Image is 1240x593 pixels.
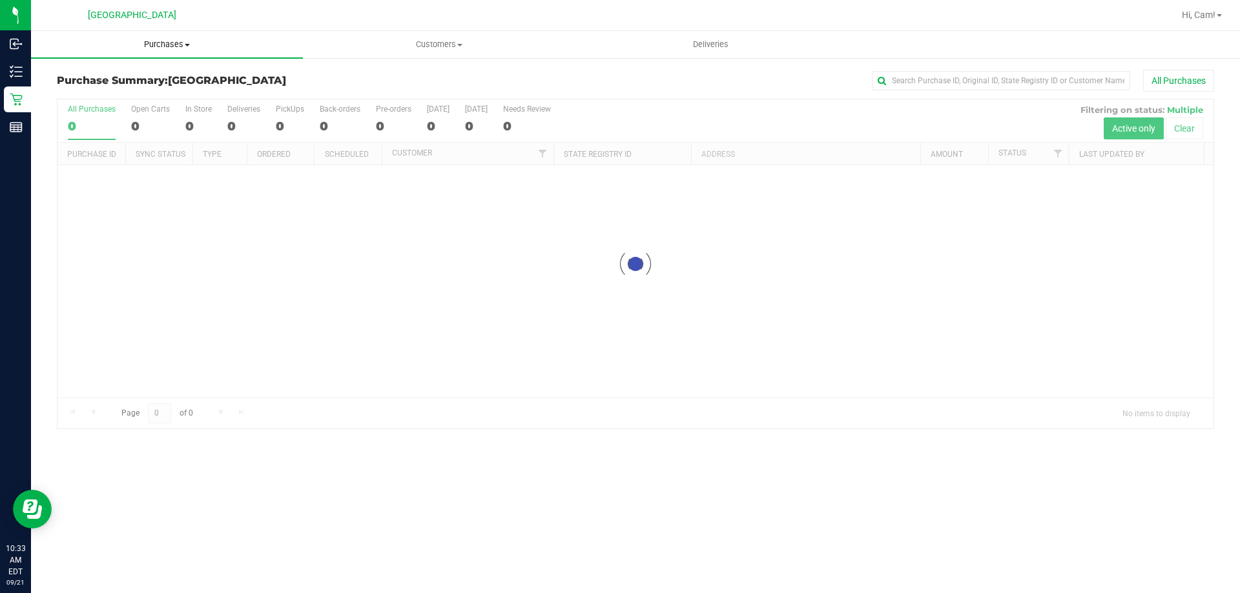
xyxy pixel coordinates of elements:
[31,39,303,50] span: Purchases
[168,74,286,86] span: [GEOGRAPHIC_DATA]
[57,75,442,86] h3: Purchase Summary:
[1182,10,1215,20] span: Hi, Cam!
[1143,70,1214,92] button: All Purchases
[6,543,25,578] p: 10:33 AM EDT
[303,31,575,58] a: Customers
[10,37,23,50] inline-svg: Inbound
[575,31,847,58] a: Deliveries
[6,578,25,587] p: 09/21
[304,39,574,50] span: Customers
[88,10,176,21] span: [GEOGRAPHIC_DATA]
[10,121,23,134] inline-svg: Reports
[10,65,23,78] inline-svg: Inventory
[31,31,303,58] a: Purchases
[13,490,52,528] iframe: Resource center
[676,39,746,50] span: Deliveries
[872,71,1130,90] input: Search Purchase ID, Original ID, State Registry ID or Customer Name...
[10,93,23,106] inline-svg: Retail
